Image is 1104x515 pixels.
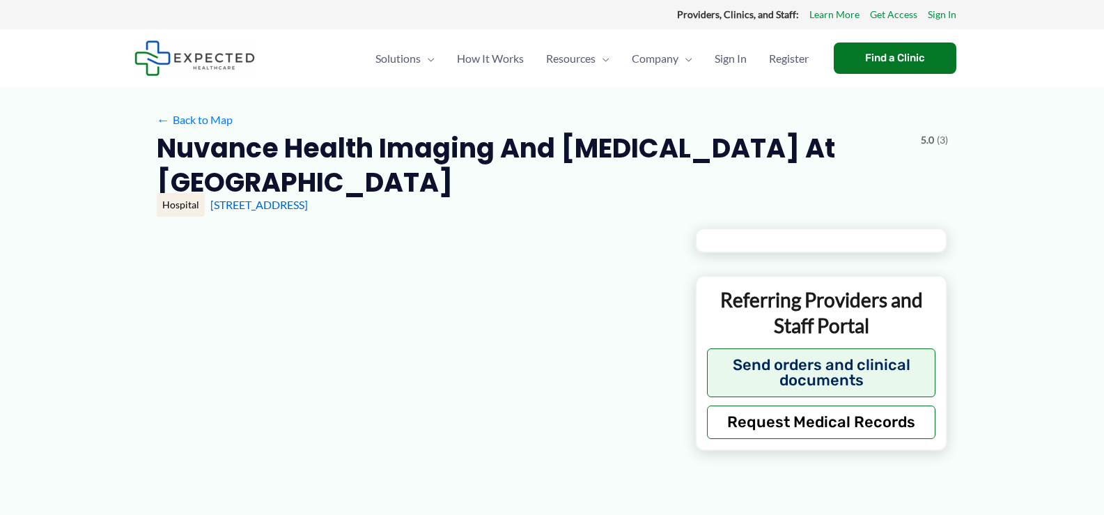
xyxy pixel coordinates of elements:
a: SolutionsMenu Toggle [364,34,446,83]
a: Sign In [703,34,758,83]
a: [STREET_ADDRESS] [210,198,308,211]
span: (3) [937,131,948,149]
span: How It Works [457,34,524,83]
a: Get Access [870,6,917,24]
span: Menu Toggle [596,34,609,83]
button: Request Medical Records [707,406,936,439]
a: Sign In [928,6,956,24]
a: How It Works [446,34,535,83]
strong: Providers, Clinics, and Staff: [677,8,799,20]
span: Menu Toggle [421,34,435,83]
a: Learn More [809,6,860,24]
h2: Nuvance Health Imaging and [MEDICAL_DATA] at [GEOGRAPHIC_DATA] [157,131,910,200]
a: CompanyMenu Toggle [621,34,703,83]
img: Expected Healthcare Logo - side, dark font, small [134,40,255,76]
span: Resources [546,34,596,83]
a: Find a Clinic [834,43,956,74]
a: ←Back to Map [157,109,233,130]
span: ← [157,113,170,126]
span: 5.0 [921,131,934,149]
nav: Primary Site Navigation [364,34,820,83]
a: Register [758,34,820,83]
a: ResourcesMenu Toggle [535,34,621,83]
button: Send orders and clinical documents [707,348,936,397]
span: Sign In [715,34,747,83]
span: Menu Toggle [678,34,692,83]
div: Hospital [157,193,205,217]
span: Solutions [375,34,421,83]
span: Company [632,34,678,83]
span: Register [769,34,809,83]
p: Referring Providers and Staff Portal [707,287,936,338]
